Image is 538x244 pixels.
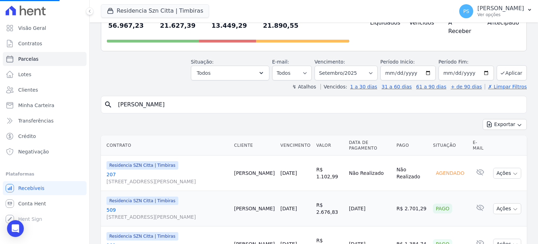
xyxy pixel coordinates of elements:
div: Open Intercom Messenger [7,220,24,237]
td: R$ 1.102,99 [313,156,346,191]
span: [STREET_ADDRESS][PERSON_NAME] [106,178,228,185]
p: Ver opções [477,12,524,18]
button: PS [PERSON_NAME] Ver opções [454,1,538,21]
td: [PERSON_NAME] [231,191,277,226]
h4: Liquidados [370,19,398,27]
a: Negativação [3,145,87,159]
label: Vencidos: [320,84,347,90]
button: Aplicar [497,65,527,80]
label: Situação: [191,59,214,65]
a: Lotes [3,67,87,81]
a: Transferências [3,114,87,128]
th: Cliente [231,136,277,156]
span: Lotes [18,71,32,78]
button: Ações [493,168,521,179]
a: Minha Carteira [3,98,87,112]
h4: Antecipado [487,19,515,27]
a: [DATE] [281,170,297,176]
span: Negativação [18,148,49,155]
a: 207[STREET_ADDRESS][PERSON_NAME] [106,171,228,185]
th: Valor [313,136,346,156]
a: 1 a 30 dias [350,84,377,90]
a: [DATE] [281,206,297,211]
th: Contrato [101,136,231,156]
div: Agendado [433,168,467,178]
a: Parcelas [3,52,87,66]
td: R$ 2.701,29 [394,191,430,226]
h4: A Receber [448,19,476,35]
td: [DATE] [346,191,394,226]
span: PS [463,9,469,14]
td: R$ 2.676,83 [313,191,346,226]
h4: Vencidos [409,19,437,27]
a: + de 90 dias [451,84,482,90]
button: Exportar [483,119,527,130]
span: Todos [197,69,211,77]
span: Residencia SZN Citta | Timbiras [106,232,178,240]
a: 509[STREET_ADDRESS][PERSON_NAME] [106,206,228,220]
span: Visão Geral [18,25,46,32]
span: Parcelas [18,55,39,62]
a: Clientes [3,83,87,97]
a: ✗ Limpar Filtros [485,84,527,90]
td: Não Realizado [394,156,430,191]
a: 31 a 60 dias [381,84,412,90]
i: search [104,100,112,109]
td: Não Realizado [346,156,394,191]
th: Pago [394,136,430,156]
span: Clientes [18,86,38,93]
th: Situação [430,136,470,156]
div: Plataformas [6,170,84,178]
span: Residencia SZN Citta | Timbiras [106,161,178,170]
a: Conta Hent [3,197,87,211]
th: Data de Pagamento [346,136,394,156]
td: [PERSON_NAME] [231,156,277,191]
span: Minha Carteira [18,102,54,109]
div: Pago [433,204,452,213]
span: Recebíveis [18,185,44,192]
label: ↯ Atalhos [292,84,316,90]
label: Vencimento: [315,59,345,65]
button: Residencia Szn Citta | Timbiras [101,4,209,18]
span: Crédito [18,133,36,140]
a: Crédito [3,129,87,143]
button: Todos [191,66,269,80]
label: Período Fim: [439,58,494,66]
label: Período Inicío: [380,59,415,65]
th: E-mail [470,136,491,156]
a: Recebíveis [3,181,87,195]
span: Conta Hent [18,200,46,207]
p: [PERSON_NAME] [477,5,524,12]
span: [STREET_ADDRESS][PERSON_NAME] [106,213,228,220]
span: Transferências [18,117,54,124]
label: E-mail: [272,59,289,65]
a: 61 a 90 dias [416,84,446,90]
button: Ações [493,203,521,214]
input: Buscar por nome do lote ou do cliente [114,98,524,112]
span: Contratos [18,40,42,47]
a: Visão Geral [3,21,87,35]
span: Residencia SZN Citta | Timbiras [106,197,178,205]
th: Vencimento [278,136,313,156]
a: Contratos [3,37,87,51]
